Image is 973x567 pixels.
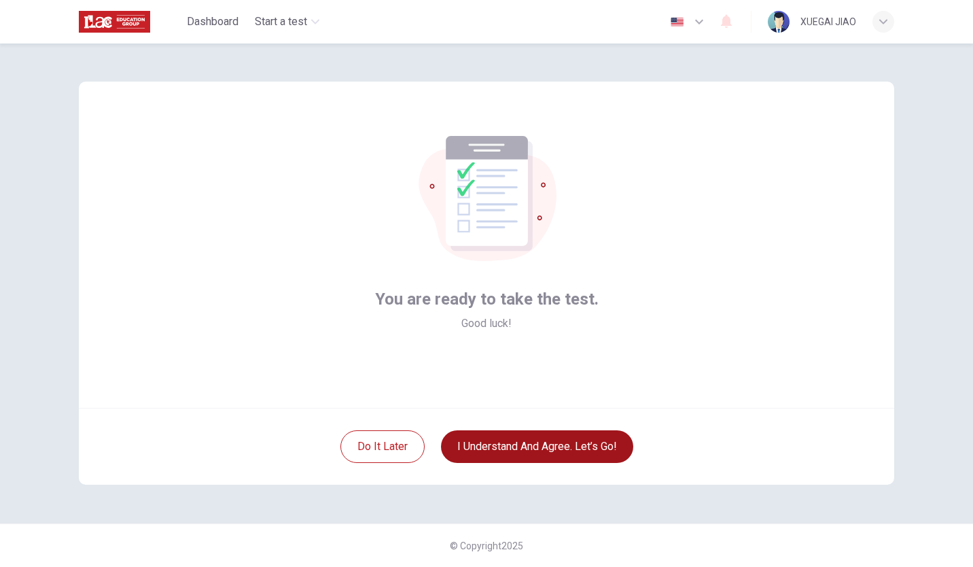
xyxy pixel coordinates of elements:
[79,8,181,35] a: ILAC logo
[249,10,325,34] button: Start a test
[187,14,238,30] span: Dashboard
[340,430,425,463] button: Do it later
[800,14,856,30] div: XUEGAI JIAO
[181,10,244,34] button: Dashboard
[669,17,686,27] img: en
[441,430,633,463] button: I understand and agree. Let’s go!
[768,11,790,33] img: Profile picture
[79,8,150,35] img: ILAC logo
[375,288,599,310] span: You are ready to take the test.
[461,315,512,332] span: Good luck!
[450,540,523,551] span: © Copyright 2025
[255,14,307,30] span: Start a test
